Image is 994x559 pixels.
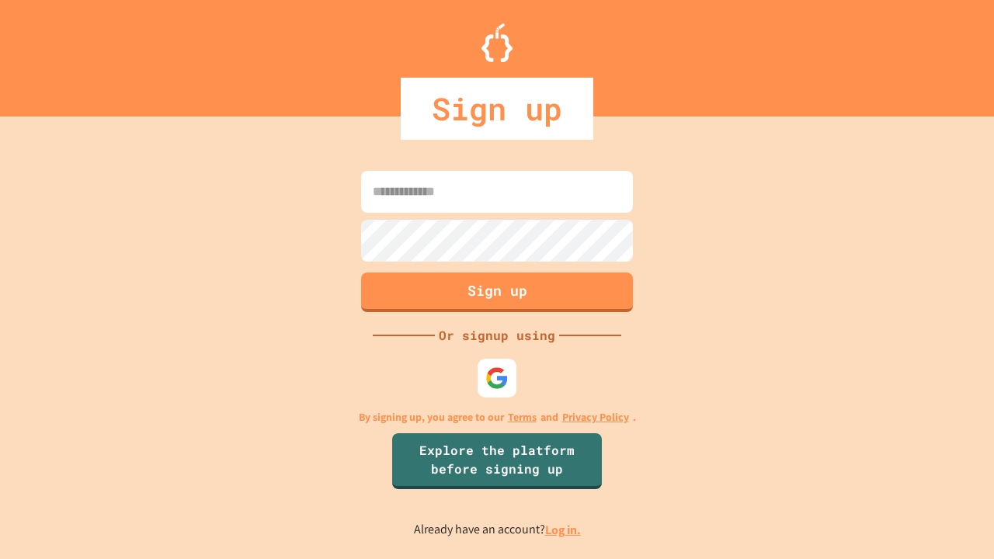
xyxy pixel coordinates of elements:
[485,366,509,390] img: google-icon.svg
[435,326,559,345] div: Or signup using
[545,522,581,538] a: Log in.
[361,273,633,312] button: Sign up
[392,433,602,489] a: Explore the platform before signing up
[359,409,636,425] p: By signing up, you agree to our and .
[401,78,593,140] div: Sign up
[414,520,581,540] p: Already have an account?
[562,409,629,425] a: Privacy Policy
[508,409,537,425] a: Terms
[481,23,513,62] img: Logo.svg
